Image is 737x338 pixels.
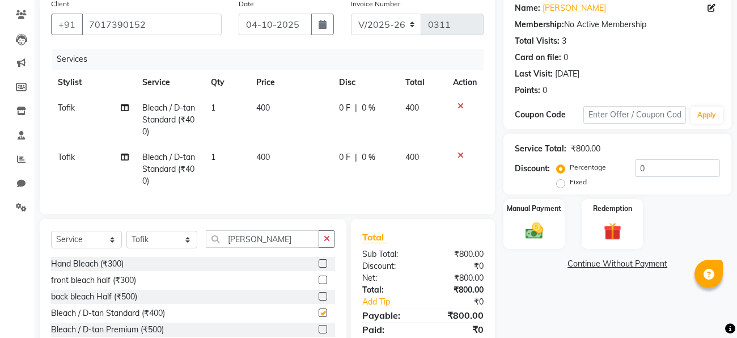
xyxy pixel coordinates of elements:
span: 0 % [362,102,375,114]
div: Total Visits: [515,35,560,47]
label: Fixed [570,177,587,187]
label: Percentage [570,162,606,172]
label: Manual Payment [507,204,561,214]
th: Stylist [51,70,135,95]
span: 400 [405,152,419,162]
th: Qty [204,70,249,95]
span: Bleach / D-tan Standard (₹400) [142,152,195,186]
span: 400 [256,103,270,113]
div: ₹800.00 [423,248,492,260]
span: 1 [211,103,215,113]
span: 400 [405,103,419,113]
div: Payable: [354,309,423,322]
label: Redemption [593,204,632,214]
span: Total [362,231,388,243]
span: | [355,151,357,163]
div: Service Total: [515,143,566,155]
div: 0 [543,84,547,96]
span: Bleach / D-tan Standard (₹400) [142,103,195,137]
div: Coupon Code [515,109,583,121]
span: Tofik [58,103,75,113]
th: Action [446,70,484,95]
div: Net: [354,272,423,284]
div: ₹800.00 [423,272,492,284]
div: ₹0 [434,296,492,308]
div: ₹800.00 [423,309,492,322]
div: Last Visit: [515,68,553,80]
input: Search or Scan [206,230,319,248]
div: Discount: [515,163,550,175]
div: Services [52,49,492,70]
div: ₹0 [423,260,492,272]
img: _gift.svg [598,221,627,243]
span: | [355,102,357,114]
div: ₹0 [423,323,492,336]
div: ₹800.00 [423,284,492,296]
input: Enter Offer / Coupon Code [583,106,686,124]
div: Hand Bleach (₹300) [51,258,124,270]
input: Search by Name/Mobile/Email/Code [82,14,222,35]
div: Name: [515,2,540,14]
span: 1 [211,152,215,162]
button: Apply [691,107,723,124]
div: Points: [515,84,540,96]
span: 0 F [339,151,350,163]
div: 0 [564,52,568,64]
a: Add Tip [354,296,435,308]
div: 3 [562,35,566,47]
span: 0 % [362,151,375,163]
div: Bleach / D-tan Standard (₹400) [51,307,165,319]
div: Card on file: [515,52,561,64]
span: Tofik [58,152,75,162]
a: [PERSON_NAME] [543,2,606,14]
div: Sub Total: [354,248,423,260]
th: Disc [332,70,399,95]
div: back bleach Half (₹500) [51,291,137,303]
div: Total: [354,284,423,296]
div: ₹800.00 [571,143,600,155]
div: Membership: [515,19,564,31]
div: Bleach / D-tan Premium (₹500) [51,324,164,336]
a: Continue Without Payment [506,258,729,270]
th: Service [135,70,204,95]
div: front bleach half (₹300) [51,274,136,286]
span: 400 [256,152,270,162]
div: [DATE] [555,68,579,80]
span: 0 F [339,102,350,114]
th: Total [399,70,446,95]
button: +91 [51,14,83,35]
div: No Active Membership [515,19,720,31]
th: Price [249,70,332,95]
div: Paid: [354,323,423,336]
img: _cash.svg [520,221,549,241]
div: Discount: [354,260,423,272]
